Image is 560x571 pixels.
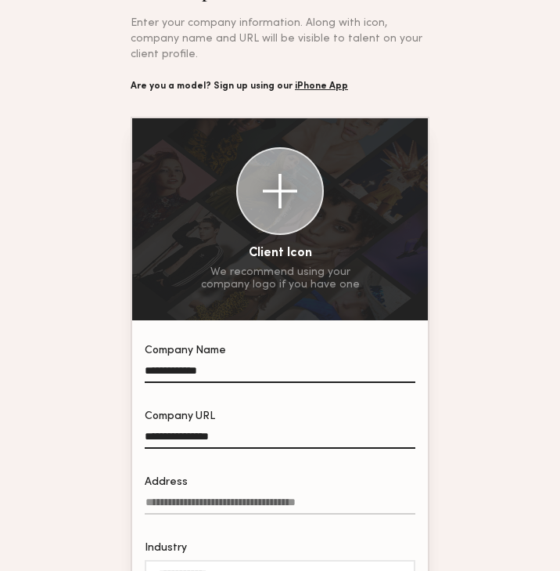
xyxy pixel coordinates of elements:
[249,248,312,260] div: Client Icon
[145,431,415,449] input: Company URL
[295,81,348,91] a: iPhone App
[131,81,429,92] div: Are you a model? Sign up using our
[131,16,429,63] div: Enter your company information. Along with icon, company name and URL will be visible to talent o...
[145,477,415,488] div: Address
[145,365,415,383] input: Company Name
[145,411,415,422] div: Company URL
[145,497,415,515] input: Address
[201,266,360,291] div: We recommend using your company logo if you have one
[145,543,415,554] div: Industry
[145,345,415,356] div: Company Name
